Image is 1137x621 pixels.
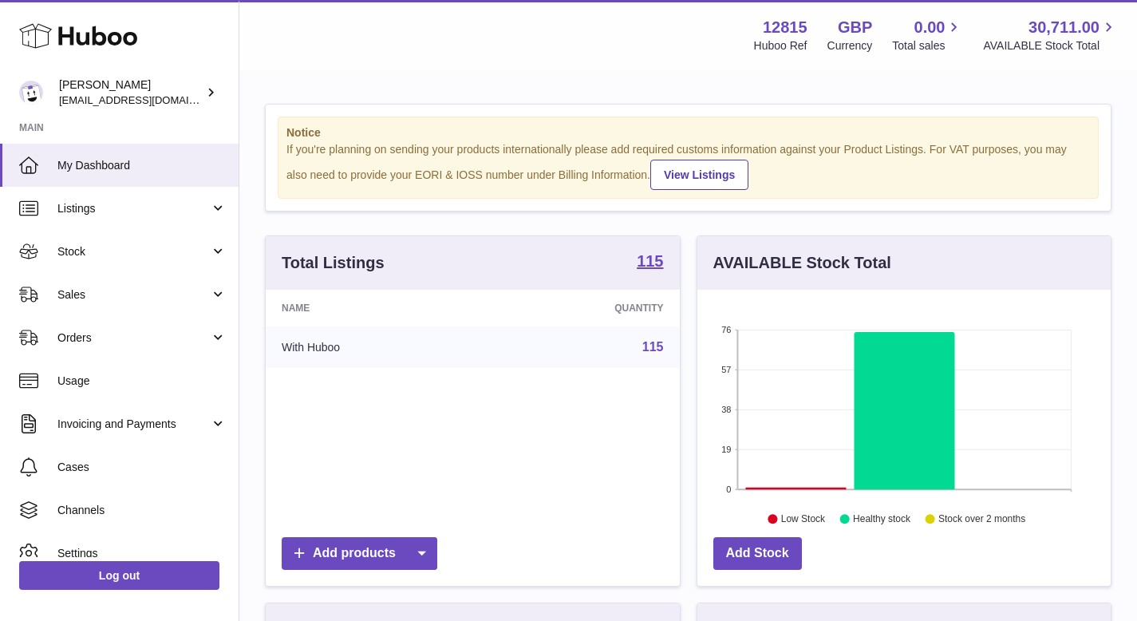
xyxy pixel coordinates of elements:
span: My Dashboard [57,158,227,173]
th: Name [266,290,484,326]
img: shophawksclub@gmail.com [19,81,43,105]
div: Huboo Ref [754,38,807,53]
span: AVAILABLE Stock Total [983,38,1118,53]
text: 38 [721,405,731,414]
span: Listings [57,201,210,216]
strong: 115 [637,253,663,269]
td: With Huboo [266,326,484,368]
span: Invoicing and Payments [57,417,210,432]
a: 115 [642,340,664,354]
span: Settings [57,546,227,561]
div: [PERSON_NAME] [59,77,203,108]
span: Total sales [892,38,963,53]
div: Currency [827,38,873,53]
a: View Listings [650,160,748,190]
th: Quantity [484,290,680,326]
span: Stock [57,244,210,259]
text: 19 [721,445,731,454]
span: Channels [57,503,227,518]
a: 0.00 Total sales [892,17,963,53]
a: 115 [637,253,663,272]
strong: 12815 [763,17,807,38]
strong: GBP [838,17,872,38]
text: 57 [721,365,731,374]
a: Add Stock [713,537,802,570]
text: 76 [721,325,731,334]
h3: Total Listings [282,252,385,274]
span: 0.00 [914,17,946,38]
a: Add products [282,537,437,570]
text: Healthy stock [853,513,911,524]
span: Orders [57,330,210,346]
text: Stock over 2 months [938,513,1025,524]
span: Sales [57,287,210,303]
span: [EMAIL_ADDRESS][DOMAIN_NAME] [59,93,235,106]
a: 30,711.00 AVAILABLE Stock Total [983,17,1118,53]
span: Usage [57,374,227,389]
h3: AVAILABLE Stock Total [713,252,891,274]
span: Cases [57,460,227,475]
text: Low Stock [780,513,825,524]
text: 0 [726,485,731,494]
strong: Notice [286,125,1090,140]
span: 30,711.00 [1028,17,1099,38]
a: Log out [19,561,219,590]
div: If you're planning on sending your products internationally please add required customs informati... [286,142,1090,190]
